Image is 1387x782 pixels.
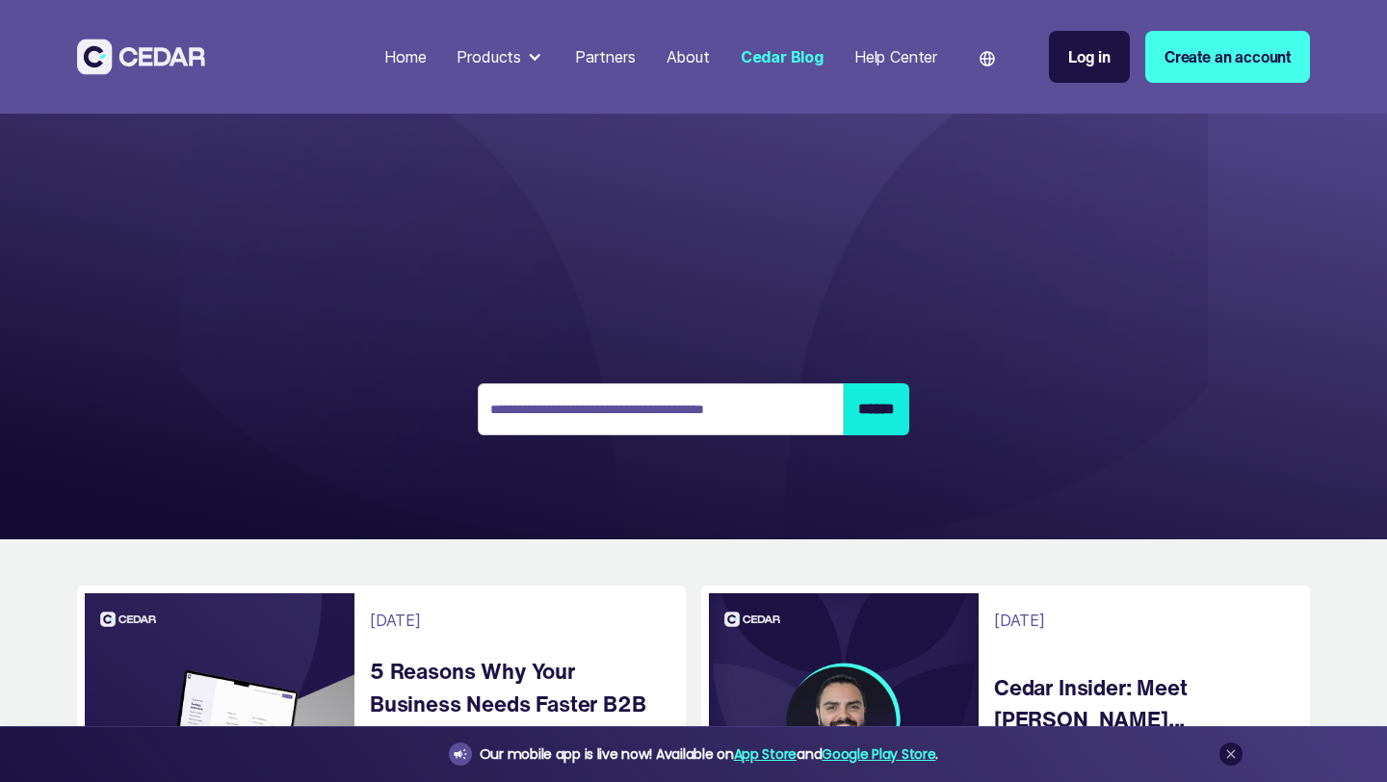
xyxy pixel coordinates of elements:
img: announcement [453,746,468,762]
div: [DATE] [370,609,421,632]
div: Our mobile app is live now! Available on and . [480,743,938,767]
div: Cedar Blog [741,45,824,68]
a: Log in [1049,31,1130,83]
a: Cedar Blog [733,36,831,78]
div: Home [384,45,426,68]
div: Help Center [854,45,937,68]
div: [DATE] [994,609,1045,632]
a: App Store [734,744,797,764]
a: Create an account [1145,31,1310,83]
a: Partners [567,36,643,78]
div: Partners [575,45,636,68]
a: Google Play Store [822,744,935,764]
a: About [659,36,718,78]
a: Cedar Insider: Meet [PERSON_NAME]... [994,671,1291,736]
div: Products [457,45,521,68]
div: Products [449,38,552,76]
a: Help Center [847,36,945,78]
div: Log in [1068,45,1111,68]
a: 5 Reasons Why Your Business Needs Faster B2B Settlement ... [370,655,667,752]
a: Home [377,36,433,78]
div: About [667,45,710,68]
